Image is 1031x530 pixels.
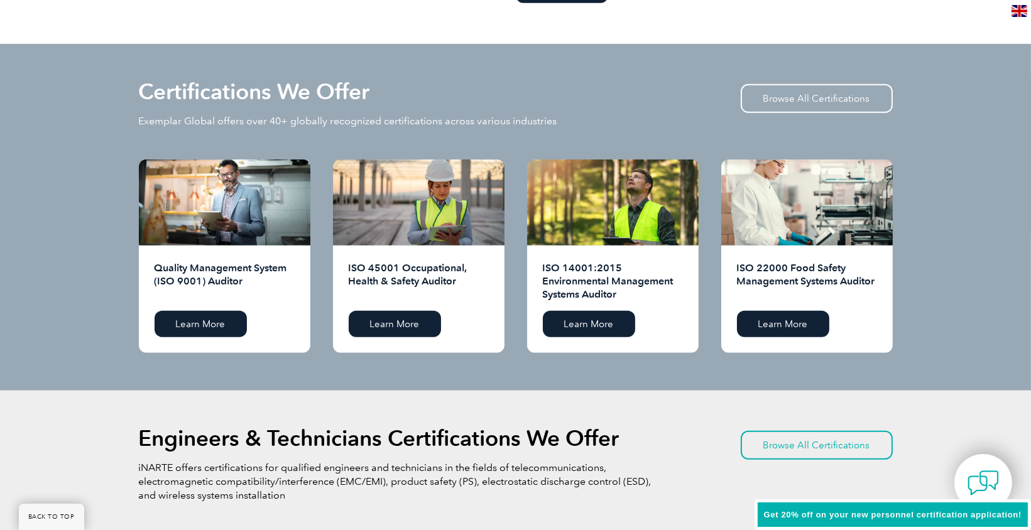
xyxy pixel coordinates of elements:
h2: Engineers & Technicians Certifications We Offer [139,428,619,448]
p: Exemplar Global offers over 40+ globally recognized certifications across various industries [139,114,557,128]
a: Learn More [349,311,441,337]
h2: Quality Management System (ISO 9001) Auditor [155,261,295,301]
img: contact-chat.png [968,467,999,499]
h2: ISO 45001 Occupational, Health & Safety Auditor [349,261,489,301]
h2: ISO 14001:2015 Environmental Management Systems Auditor [543,261,683,301]
h2: Certifications We Offer [139,82,370,102]
a: BACK TO TOP [19,504,84,530]
span: Get 20% off on your new personnel certification application! [764,510,1022,519]
h2: ISO 22000 Food Safety Management Systems Auditor [737,261,877,301]
a: Learn More [737,311,829,337]
img: en [1012,5,1027,17]
a: Browse All Certifications [741,84,893,113]
p: iNARTE offers certifications for qualified engineers and technicians in the fields of telecommuni... [139,461,654,502]
a: Learn More [155,311,247,337]
a: Browse All Certifications [741,431,893,460]
a: Learn More [543,311,635,337]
